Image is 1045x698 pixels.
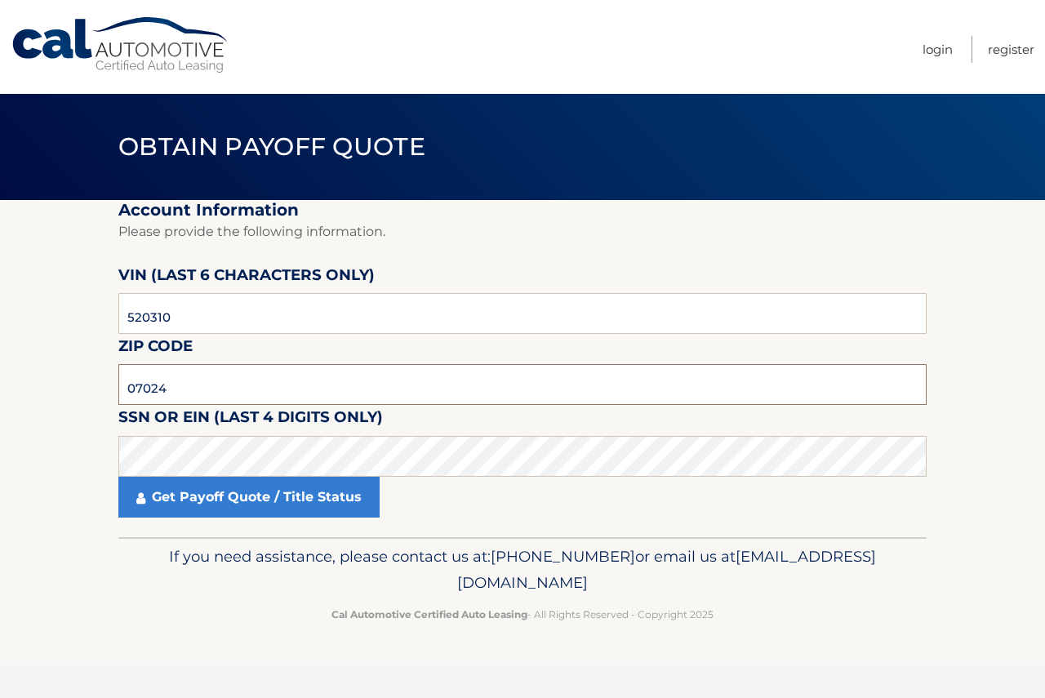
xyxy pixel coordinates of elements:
[491,547,635,566] span: [PHONE_NUMBER]
[118,200,927,220] h2: Account Information
[118,477,380,518] a: Get Payoff Quote / Title Status
[129,544,916,596] p: If you need assistance, please contact us at: or email us at
[988,36,1034,63] a: Register
[118,334,193,364] label: Zip Code
[11,16,231,74] a: Cal Automotive
[118,263,375,293] label: VIN (last 6 characters only)
[923,36,953,63] a: Login
[331,608,527,620] strong: Cal Automotive Certified Auto Leasing
[118,405,383,435] label: SSN or EIN (last 4 digits only)
[129,606,916,623] p: - All Rights Reserved - Copyright 2025
[118,220,927,243] p: Please provide the following information.
[118,131,425,162] span: Obtain Payoff Quote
